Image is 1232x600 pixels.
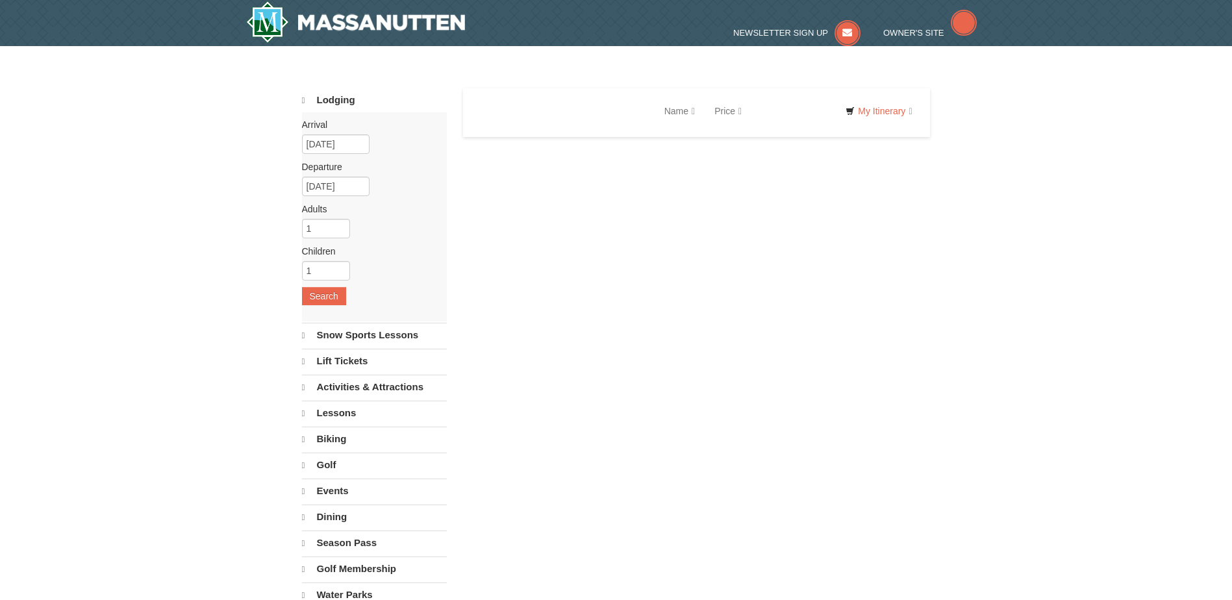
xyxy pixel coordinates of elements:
a: Price [705,98,751,124]
a: Snow Sports Lessons [302,323,447,347]
a: Newsletter Sign Up [733,28,861,38]
label: Adults [302,203,437,216]
span: Newsletter Sign Up [733,28,828,38]
a: Activities & Attractions [302,375,447,399]
label: Departure [302,160,437,173]
a: Golf [302,453,447,477]
a: Lessons [302,401,447,425]
label: Arrival [302,118,437,131]
label: Children [302,245,437,258]
a: Dining [302,505,447,529]
a: Biking [302,427,447,451]
a: Lift Tickets [302,349,447,373]
button: Search [302,287,346,305]
span: Owner's Site [883,28,944,38]
a: Massanutten Resort [246,1,466,43]
a: Golf Membership [302,556,447,581]
a: Season Pass [302,531,447,555]
a: Owner's Site [883,28,977,38]
img: Massanutten Resort Logo [246,1,466,43]
a: Events [302,479,447,503]
a: My Itinerary [837,101,920,121]
a: Name [655,98,705,124]
a: Lodging [302,88,447,112]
